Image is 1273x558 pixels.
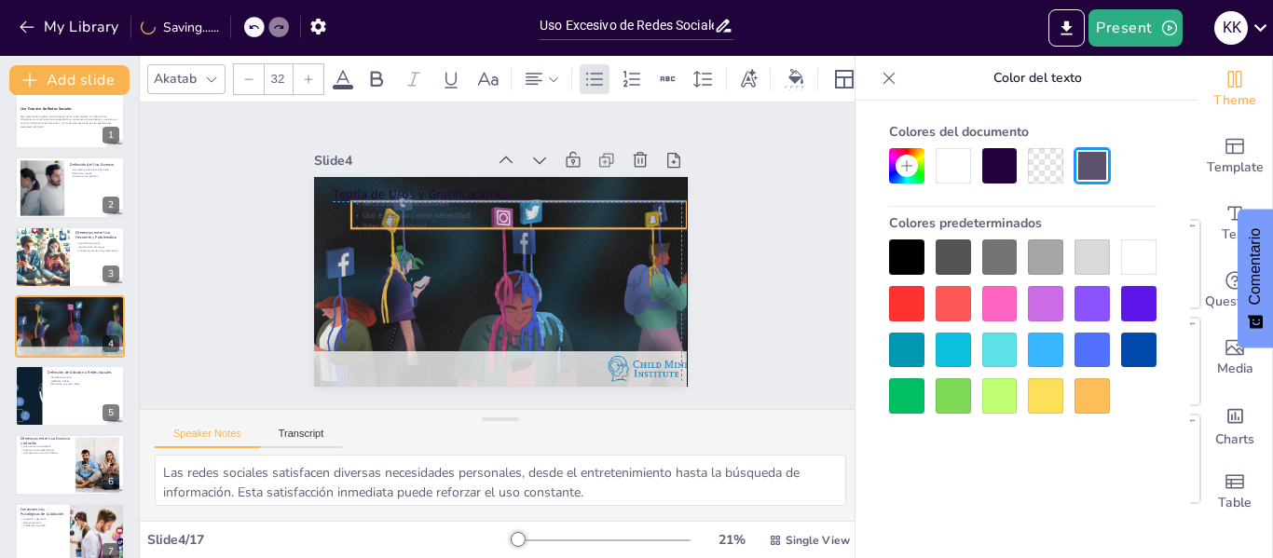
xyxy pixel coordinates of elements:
p: Adicción como dependencia [21,448,70,452]
div: 6 [103,473,119,490]
p: Teoría de Usos y Gratificaciones [21,298,119,304]
p: Definición amplia [70,170,119,174]
button: Present [1088,9,1182,47]
span: Single View [786,533,850,548]
p: Necesidades personales [407,121,686,328]
p: Esta presentación explora el uso excesivo de las redes sociales, sus definiciones, diferencias co... [21,115,119,125]
p: Equilibrio funcional [75,242,119,246]
p: Uso excesivo como necesidad [401,130,679,337]
button: My Library [14,12,127,42]
div: 1 [15,88,125,149]
p: Diferencia con adicción [70,174,119,178]
div: 6 [15,434,125,496]
p: Uso excesivo controlable [21,444,70,448]
span: Charts [1215,429,1254,450]
div: 21 % [709,531,754,549]
div: 3 [103,265,119,282]
p: Comparación con otros hábitos [21,452,70,456]
p: Pérdida de control [48,375,119,379]
span: Theme [1213,90,1256,111]
div: Saving...... [141,19,219,36]
span: Text [1222,225,1248,245]
p: Interacción social [26,308,125,312]
p: Teoría de Usos y Gratificaciones [395,101,677,312]
p: Consecuencias Psicológicas de la Adicción [21,507,64,517]
font: Colores del documento [889,123,1029,141]
textarea: Las redes sociales satisfacen diversas necesidades personales, desde el entretenimiento hasta la ... [155,455,846,506]
div: 1 [103,127,119,143]
p: [MEDICAL_DATA] [48,379,119,383]
span: Questions [1205,292,1266,312]
div: Get real-time input from your audience [1198,257,1272,324]
div: Add ready made slides [1198,123,1272,190]
div: 4 [15,295,125,357]
button: Transcript [260,428,343,448]
p: Consecuencias del uso problemático [75,249,119,252]
div: Text effects [734,64,762,94]
p: Necesidades personales [26,302,125,306]
p: Baja autoestima [21,521,64,524]
p: Definición del Uso Excesivo [70,161,119,167]
p: Interacción social [393,140,672,347]
div: Akatab [150,66,200,91]
p: Diferencias entre Uso Frecuente y Problemático [75,230,119,240]
div: 5 [15,365,125,427]
p: Diferencias entre Uso Excesivo y Adicción [21,436,70,446]
div: 2 [15,157,125,218]
p: Afectación en áreas vitales [48,382,119,386]
p: Ansiedad y depresión [21,518,64,522]
font: Comentario [1247,228,1263,306]
div: Add a table [1198,458,1272,525]
button: k k [1214,9,1248,47]
button: Speaker Notes [155,428,260,448]
div: Change the overall theme [1198,56,1272,123]
button: Comentarios - Mostrar encuesta [1238,210,1273,348]
div: Slide 4 [401,61,550,176]
span: Media [1217,359,1253,379]
p: Generated with [URL] [21,125,119,129]
font: Colores predeterminados [889,214,1042,232]
div: Layout [829,64,859,94]
div: Slide 4 / 17 [147,531,512,549]
p: Uso excesivo como necesidad [26,305,125,308]
div: Background color [782,69,810,88]
button: Export to PowerPoint [1048,9,1085,47]
span: Table [1218,493,1252,513]
div: k k [1214,11,1248,45]
p: Uso excesivo afecta la vida diaria [70,168,119,171]
div: Add images, graphics, shapes or video [1198,324,1272,391]
p: Definición de Adicción a Redes Sociales [48,369,119,374]
p: Identificación de riesgos [75,245,119,249]
input: Insert title [540,12,714,39]
strong: Uso Excesivo de Redes Sociales [21,106,72,111]
p: Problemas de sueño [21,524,64,528]
font: Color del texto [993,69,1082,87]
div: 5 [103,404,119,421]
div: 3 [15,226,125,288]
div: Add charts and graphs [1198,391,1272,458]
span: Template [1207,157,1264,178]
button: Add slide [9,65,130,95]
div: 4 [103,335,119,352]
div: Add text boxes [1198,190,1272,257]
div: 2 [103,197,119,213]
